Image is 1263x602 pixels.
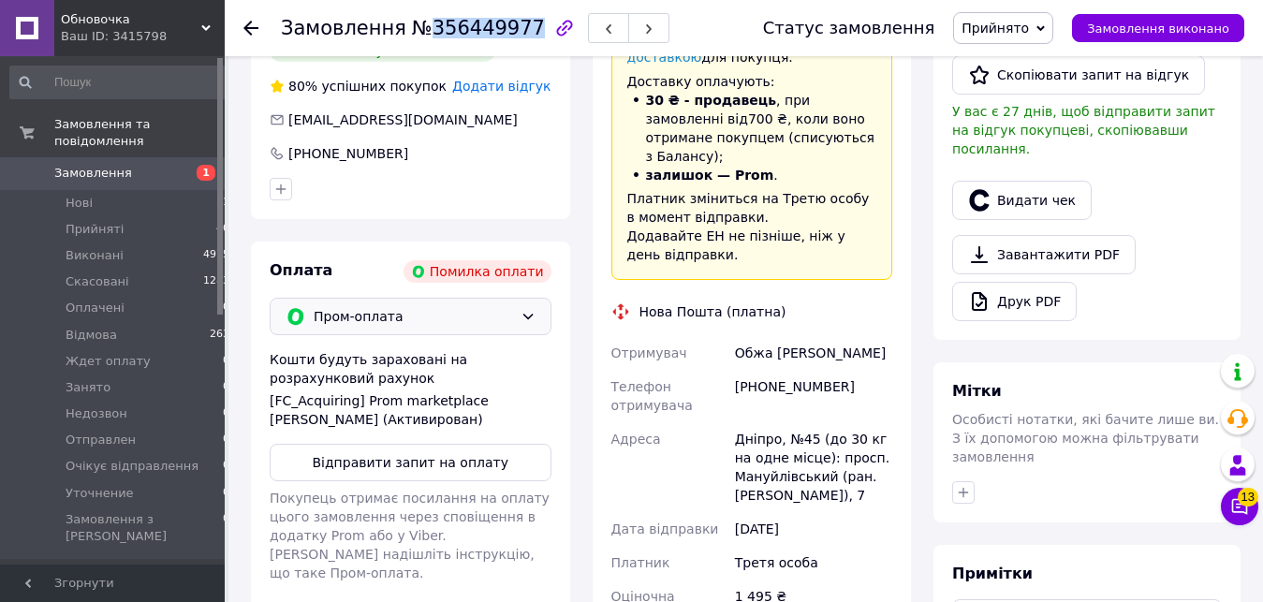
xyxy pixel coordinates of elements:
[243,19,258,37] div: Повернутися назад
[952,235,1136,274] a: Завантажити PDF
[646,93,777,108] b: 30 ₴ - продавець
[952,382,1002,400] span: Мітки
[61,28,225,45] div: Ваш ID: 3415798
[952,412,1219,464] span: Особисті нотатки, які бачите лише ви. З їх допомогою можна фільтрувати замовлення
[9,66,231,99] input: Пошук
[611,379,693,413] span: Телефон отримувача
[1238,488,1258,507] span: 13
[66,511,223,545] span: Замовлення з [PERSON_NAME]
[216,221,229,238] span: 40
[627,189,877,264] p: Платник зміниться на Третю особу в момент відправки. Додавайте ЕН не пізніше, ніж у день відправки.
[452,79,551,94] span: Додати відгук
[223,379,229,396] span: 0
[66,485,134,502] span: Уточнение
[270,491,550,580] span: Покупець отримає посилання на оплату цього замовлення через сповіщення в додатку Prom або у Viber...
[962,21,1029,36] span: Прийнято
[731,512,896,546] div: [DATE]
[627,91,877,166] li: , при замовленні від 700 ₴ , коли воно отримане покупцем (списуються з Балансу);
[203,247,229,264] span: 4975
[286,144,410,163] div: [PHONE_NUMBER]
[635,302,791,321] div: Нова Пошта (платна)
[210,327,229,344] span: 263
[54,116,225,150] span: Замовлення та повідомлення
[611,432,661,447] span: Адреса
[223,458,229,475] span: 0
[314,306,513,327] span: Пром-оплата
[731,546,896,580] div: Третя особа
[66,273,129,290] span: Скасовані
[270,77,447,95] div: успішних покупок
[731,370,896,422] div: [PHONE_NUMBER]
[270,391,551,429] div: [FC_Acquiring] Prom marketplace [PERSON_NAME] (Активирован)
[223,511,229,545] span: 0
[611,555,670,570] span: Платник
[627,166,877,184] li: .
[763,19,935,37] div: Статус замовлення
[952,104,1215,156] span: У вас є 27 днів, щоб відправити запит на відгук покупцеві, скопіювавши посилання.
[952,565,1033,582] span: Примітки
[66,221,124,238] span: Прийняті
[66,247,124,264] span: Виконані
[270,261,332,279] span: Оплата
[281,17,406,39] span: Замовлення
[223,353,229,370] span: 0
[952,282,1077,321] a: Друк PDF
[223,405,229,422] span: 0
[611,521,719,536] span: Дата відправки
[61,11,201,28] span: Обновочка
[404,260,551,283] div: Помилка оплати
[611,345,687,360] span: Отримувач
[412,17,545,39] span: №356449977
[223,485,229,502] span: 0
[288,112,518,127] span: [EMAIL_ADDRESS][DOMAIN_NAME]
[270,444,551,481] button: Відправити запит на оплату
[197,165,215,181] span: 1
[731,422,896,512] div: Дніпро, №45 (до 30 кг на одне місце): просп. Мануйлівський (ран. [PERSON_NAME]), 7
[216,300,229,316] span: 10
[66,405,127,422] span: Недозвон
[731,336,896,370] div: Обжа [PERSON_NAME]
[270,350,551,429] div: Кошти будуть зараховані на розрахунковий рахунок
[66,458,198,475] span: Очікує відправлення
[66,379,110,396] span: Занято
[952,181,1092,220] button: Видати чек
[611,13,893,280] div: Доставку оплачують:
[54,165,132,182] span: Замовлення
[1221,488,1258,525] button: Чат з покупцем13
[66,195,93,212] span: Нові
[646,168,774,183] b: залишок — Prom
[66,353,151,370] span: Ждет оплату
[203,273,229,290] span: 1283
[1087,22,1229,36] span: Замовлення виконано
[952,55,1205,95] button: Скопіювати запит на відгук
[66,327,117,344] span: Відмова
[223,432,229,448] span: 0
[288,79,317,94] span: 80%
[66,300,125,316] span: Оплачені
[223,195,229,212] span: 1
[1072,14,1244,42] button: Замовлення виконано
[66,432,136,448] span: Отправлен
